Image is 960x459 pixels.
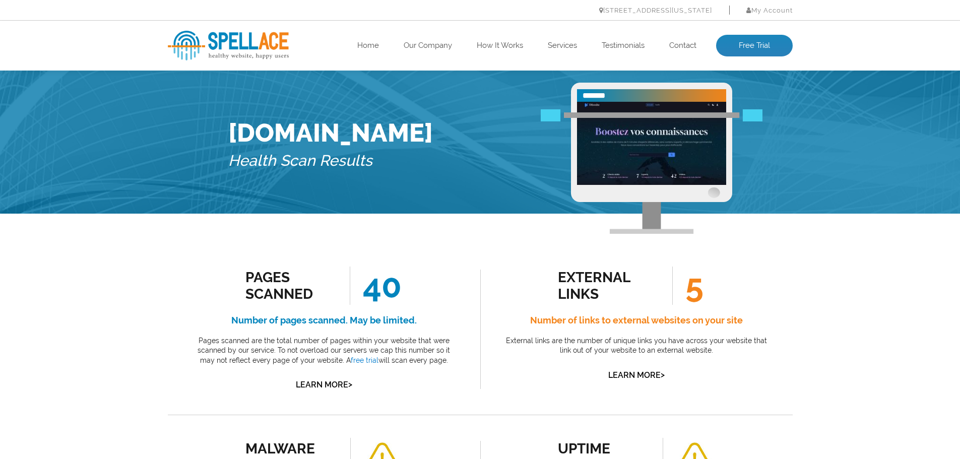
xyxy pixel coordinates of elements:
[228,118,433,148] h1: [DOMAIN_NAME]
[558,269,649,302] div: external links
[577,102,726,185] img: Free Website Analysis
[350,267,402,305] span: 40
[245,269,337,302] div: Pages Scanned
[190,312,458,329] h4: Number of pages scanned. May be limited.
[503,336,770,356] p: External links are the number of unique links you have across your website that link out of your ...
[348,377,352,391] span: >
[351,356,378,364] a: free trial
[541,110,762,122] img: Free Webiste Analysis
[608,370,665,380] a: Learn More>
[228,148,433,174] h5: Health Scan Results
[571,83,732,234] img: Free Webiste Analysis
[190,336,458,366] p: Pages scanned are the total number of pages within your website that were scanned by our service....
[672,267,703,305] span: 5
[503,312,770,329] h4: Number of links to external websites on your site
[296,380,352,389] a: Learn More>
[661,368,665,382] span: >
